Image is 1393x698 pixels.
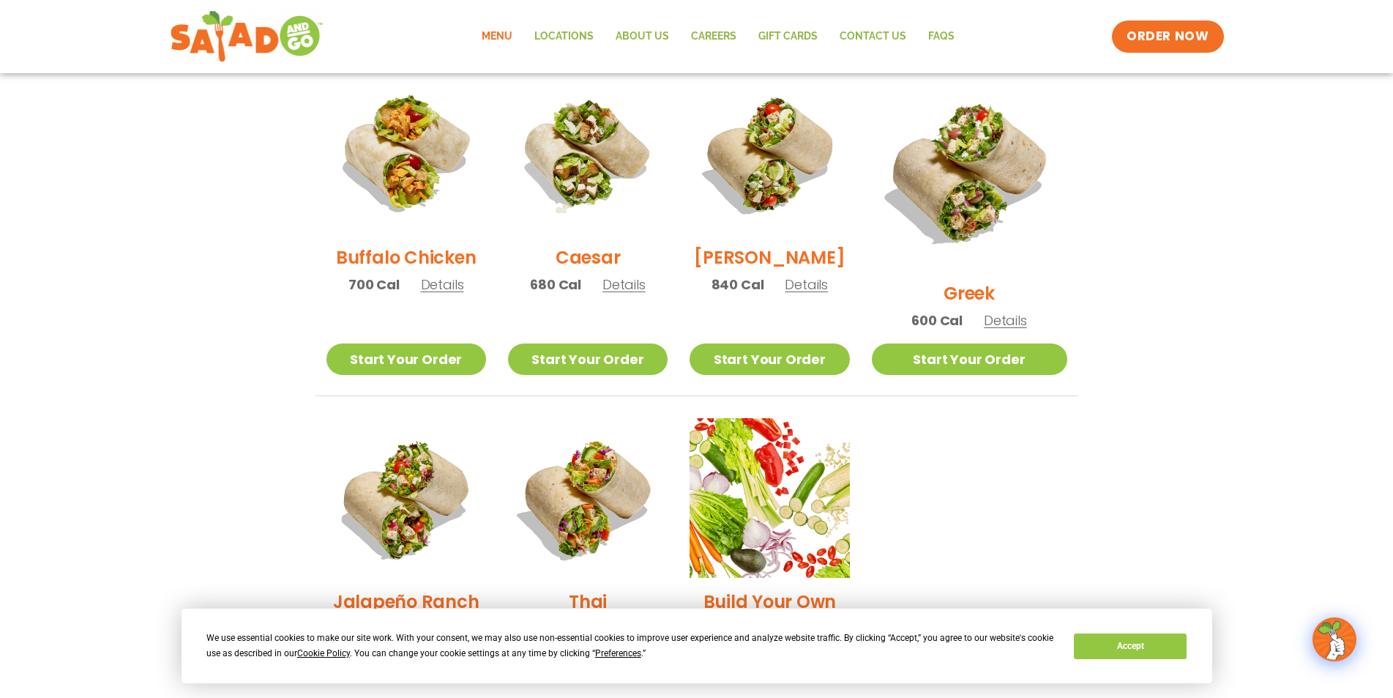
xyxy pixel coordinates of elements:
[712,275,764,294] span: 840 Cal
[680,20,747,53] a: Careers
[348,275,400,294] span: 700 Cal
[508,74,668,234] img: Product photo for Caesar Wrap
[1127,28,1209,45] span: ORDER NOW
[917,20,966,53] a: FAQs
[326,74,486,234] img: Product photo for Buffalo Chicken Wrap
[206,631,1056,661] div: We use essential cookies to make our site work. With your consent, we may also use non-essential ...
[1112,21,1223,53] a: ORDER NOW
[326,418,486,578] img: Product photo for Jalapeño Ranch Wrap
[703,589,837,615] h2: Build Your Own
[872,344,1067,375] a: Start Your Order
[690,74,849,234] img: Product photo for Cobb Wrap
[829,20,917,53] a: Contact Us
[690,418,849,578] img: Product photo for Build Your Own
[530,275,581,294] span: 680 Cal
[1074,634,1187,659] button: Accept
[694,245,845,270] h2: [PERSON_NAME]
[984,311,1027,330] span: Details
[785,275,828,294] span: Details
[471,20,523,53] a: Menu
[182,609,1212,683] div: Cookie Consent Prompt
[690,344,849,375] a: Start Your Order
[605,20,680,53] a: About Us
[508,418,668,578] img: Product photo for Thai Wrap
[336,245,476,270] h2: Buffalo Chicken
[170,7,324,66] img: new-SAG-logo-768×292
[508,344,668,375] a: Start Your Order
[421,275,464,294] span: Details
[1314,619,1355,660] img: wpChatIcon
[333,589,479,615] h2: Jalapeño Ranch
[747,20,829,53] a: GIFT CARDS
[595,648,641,658] span: Preferences
[872,74,1067,270] img: Product photo for Greek Wrap
[911,311,963,330] span: 600 Cal
[556,245,621,270] h2: Caesar
[523,20,605,53] a: Locations
[326,344,486,375] a: Start Your Order
[944,281,995,306] h2: Greek
[297,648,350,658] span: Cookie Policy
[471,20,966,53] nav: Menu
[602,275,646,294] span: Details
[569,589,607,615] h2: Thai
